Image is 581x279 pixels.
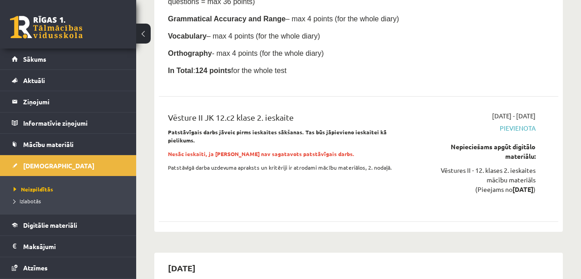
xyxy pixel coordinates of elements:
[159,257,205,279] h2: [DATE]
[168,111,409,128] div: Vēsture II JK 12.c2 klase 2. ieskaite
[23,91,125,112] legend: Ziņojumi
[422,123,536,133] span: Pievienota
[207,32,320,40] span: – max 4 points (for the whole diary)
[193,67,286,74] span: : for the whole test
[512,185,533,193] strong: [DATE]
[14,186,53,193] span: Neizpildītās
[168,67,193,74] span: In Total
[14,185,127,193] a: Neizpildītās
[23,264,48,272] span: Atzīmes
[23,236,125,257] legend: Maksājumi
[12,257,125,278] a: Atzīmes
[12,70,125,91] a: Aktuāli
[10,16,83,39] a: Rīgas 1. Tālmācības vidusskola
[12,91,125,112] a: Ziņojumi
[12,215,125,235] a: Digitālie materiāli
[23,162,94,170] span: [DEMOGRAPHIC_DATA]
[23,140,74,148] span: Mācību materiāli
[168,32,207,40] span: Vocabulary
[286,15,399,23] span: – max 4 points (for the whole diary)
[422,166,536,194] div: Vēstures II - 12. klases 2. ieskaites mācību materiāls (Pieejams no )
[168,15,286,23] span: Grammatical Accuracy and Range
[23,76,45,84] span: Aktuāli
[23,221,77,229] span: Digitālie materiāli
[14,197,127,205] a: Izlabotās
[422,142,536,161] div: Nepieciešams apgūt digitālo materiālu:
[23,55,46,63] span: Sākums
[168,164,392,171] span: Patstāvīgā darba uzdevuma apraksts un kritēriji ir atrodami mācību materiālos, 2. nodaļā.
[12,236,125,257] a: Maksājumi
[12,134,125,155] a: Mācību materiāli
[212,49,324,57] span: - max 4 points (for the whole diary)
[12,113,125,133] a: Informatīvie ziņojumi
[168,49,212,57] span: Orthography
[23,113,125,133] legend: Informatīvie ziņojumi
[14,197,41,205] span: Izlabotās
[195,67,231,74] b: 124 points
[492,111,536,121] span: [DATE] - [DATE]
[12,155,125,176] a: [DEMOGRAPHIC_DATA]
[168,150,355,157] strong: Nesāc ieskaiti, ja [PERSON_NAME] nav sagatavots patstāvīgais darbs.
[12,49,125,69] a: Sākums
[168,128,387,144] span: Patstāvīgais darbs jāveic pirms ieskaites sākšanas. Tas būs jāpievieno ieskaitei kā pielikums.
